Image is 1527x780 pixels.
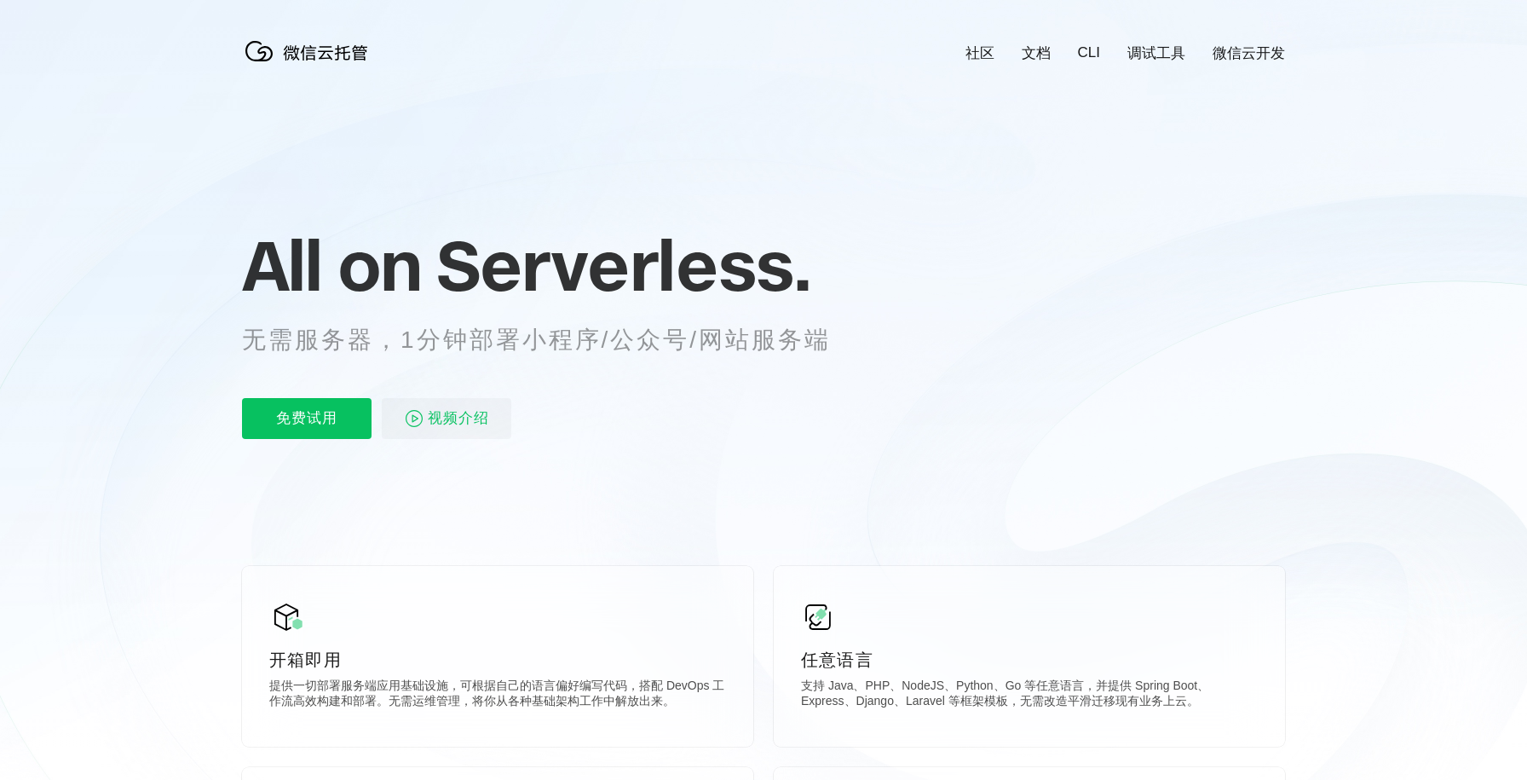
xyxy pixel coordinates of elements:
a: 微信云开发 [1213,43,1285,63]
p: 无需服务器，1分钟部署小程序/公众号/网站服务端 [242,323,862,357]
a: 文档 [1022,43,1051,63]
p: 任意语言 [801,648,1258,672]
p: 免费试用 [242,398,372,439]
a: 社区 [965,43,994,63]
img: video_play.svg [404,408,424,429]
span: Serverless. [436,222,810,308]
img: 微信云托管 [242,34,378,68]
span: All on [242,222,420,308]
p: 支持 Java、PHP、NodeJS、Python、Go 等任意语言，并提供 Spring Boot、Express、Django、Laravel 等框架模板，无需改造平滑迁移现有业务上云。 [801,679,1258,713]
a: 调试工具 [1127,43,1185,63]
p: 提供一切部署服务端应用基础设施，可根据自己的语言偏好编写代码，搭配 DevOps 工作流高效构建和部署。无需运维管理，将你从各种基础架构工作中解放出来。 [269,679,726,713]
p: 开箱即用 [269,648,726,672]
span: 视频介绍 [428,398,489,439]
a: CLI [1078,44,1100,61]
a: 微信云托管 [242,56,378,71]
